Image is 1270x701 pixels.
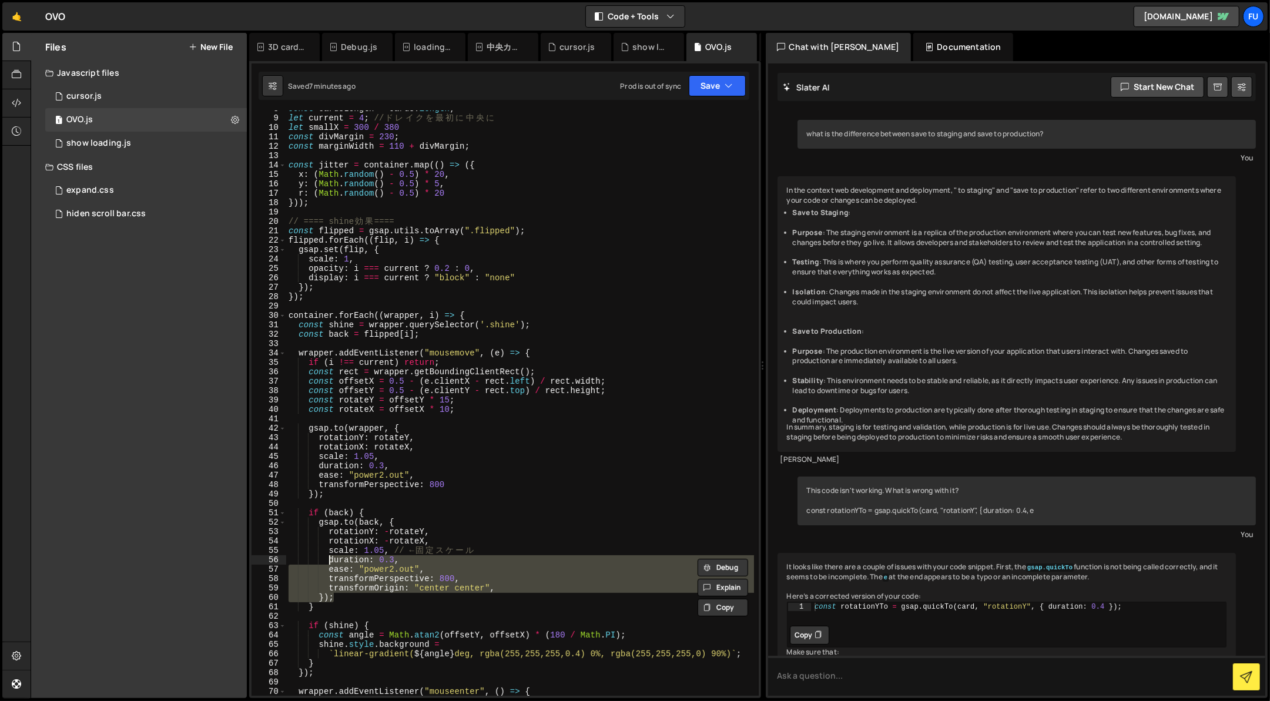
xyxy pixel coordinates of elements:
div: 29 [252,301,286,311]
div: 69 [252,677,286,687]
div: OVO.js [705,41,732,53]
div: 17 [252,189,286,198]
div: 60 [252,593,286,602]
div: 16 [252,179,286,189]
button: New File [189,42,233,52]
div: 25 [252,264,286,273]
div: 32 [252,330,286,339]
div: 12 [252,142,286,151]
div: 17267/47816.css [45,202,247,226]
div: cursor.js [66,91,102,102]
div: 28 [252,292,286,301]
div: 17267/47848.js [45,108,247,132]
strong: Save to Staging [793,207,848,217]
div: 中央カードゆらゆら.js [487,41,524,53]
div: hiden scroll bar.css [66,209,146,219]
span: 1 [55,116,62,126]
div: 34 [252,348,286,358]
div: 41 [252,414,286,424]
div: 51 [252,508,286,518]
div: 52 [252,518,286,527]
div: You [800,528,1254,541]
strong: Purpose [793,346,823,356]
div: 39 [252,395,286,405]
div: 63 [252,621,286,630]
div: 37 [252,377,286,386]
div: show loading.js [66,138,131,149]
div: In the context web development and deployment, " to staging" and "save to production" refer to tw... [778,176,1237,452]
div: 20 [252,217,286,226]
div: 26 [252,273,286,283]
li: : The production environment is the live version of your application that users interact with. Ch... [793,347,1227,367]
div: Chat with [PERSON_NAME] [766,33,912,61]
li: : [793,208,1227,218]
div: 58 [252,574,286,583]
div: show loading.js [632,41,670,53]
div: 53 [252,527,286,536]
div: OVO.js [66,115,93,125]
div: Prod is out of sync [620,81,681,91]
div: loadingPage.js [414,41,451,53]
div: 46 [252,461,286,471]
div: You [800,152,1254,164]
div: 61 [252,602,286,612]
div: 11 [252,132,286,142]
button: Save [689,75,746,96]
strong: Testing [793,257,819,267]
div: 23 [252,245,286,254]
li: : [793,327,1227,337]
div: 14 [252,160,286,170]
li: : This is where you perform quality assurance (QA) testing, user acceptance testing (UAT), and ot... [793,257,1227,277]
button: Code + Tools [586,6,685,27]
div: This code isn't working. What is wrong with it? const rotationYTo = gsap.quickTo(card, "rotationY... [797,477,1256,525]
h2: Slater AI [783,82,830,93]
h2: Files [45,41,66,53]
div: 67 [252,659,286,668]
div: 47 [252,471,286,480]
button: Explain [698,579,748,596]
div: 59 [252,583,286,593]
li: : Changes made in the staging environment do not affect the live application. This isolation help... [793,287,1227,307]
div: 27 [252,283,286,292]
a: Fu [1243,6,1264,27]
div: 24 [252,254,286,264]
div: 17267/47820.css [45,179,247,202]
button: Start new chat [1111,76,1204,98]
div: 43 [252,433,286,442]
button: Debug [698,559,748,576]
a: [DOMAIN_NAME] [1134,6,1239,27]
div: 68 [252,668,286,677]
li: : This environment needs to be stable and reliable, as it directly impacts user experience. Any i... [793,376,1227,396]
div: 55 [252,546,286,555]
div: 9 [252,113,286,123]
div: 40 [252,405,286,414]
div: 13 [252,151,286,160]
div: 65 [252,640,286,649]
div: 31 [252,320,286,330]
div: 44 [252,442,286,452]
div: 7 minutes ago [309,81,356,91]
div: 54 [252,536,286,546]
div: Documentation [913,33,1013,61]
div: [PERSON_NAME] [780,455,1234,465]
strong: Stability [793,375,823,385]
strong: Purpose [793,227,823,237]
div: 42 [252,424,286,433]
li: : The staging environment is a replica of the production environment where you can test new featu... [793,228,1227,248]
code: gsap.quickTo [1026,564,1074,572]
div: cursor.js [559,41,595,53]
button: Copy [698,599,748,616]
div: what is the difference between save to staging and save to production? [797,120,1256,149]
div: 45 [252,452,286,461]
div: 10 [252,123,286,132]
div: expand.css [66,185,114,196]
div: 56 [252,555,286,565]
div: Debug.js [341,41,377,53]
button: Copy [790,626,829,645]
div: 1 [788,603,811,611]
div: 30 [252,311,286,320]
code: e [883,573,889,582]
div: 70 [252,687,286,696]
div: 33 [252,339,286,348]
